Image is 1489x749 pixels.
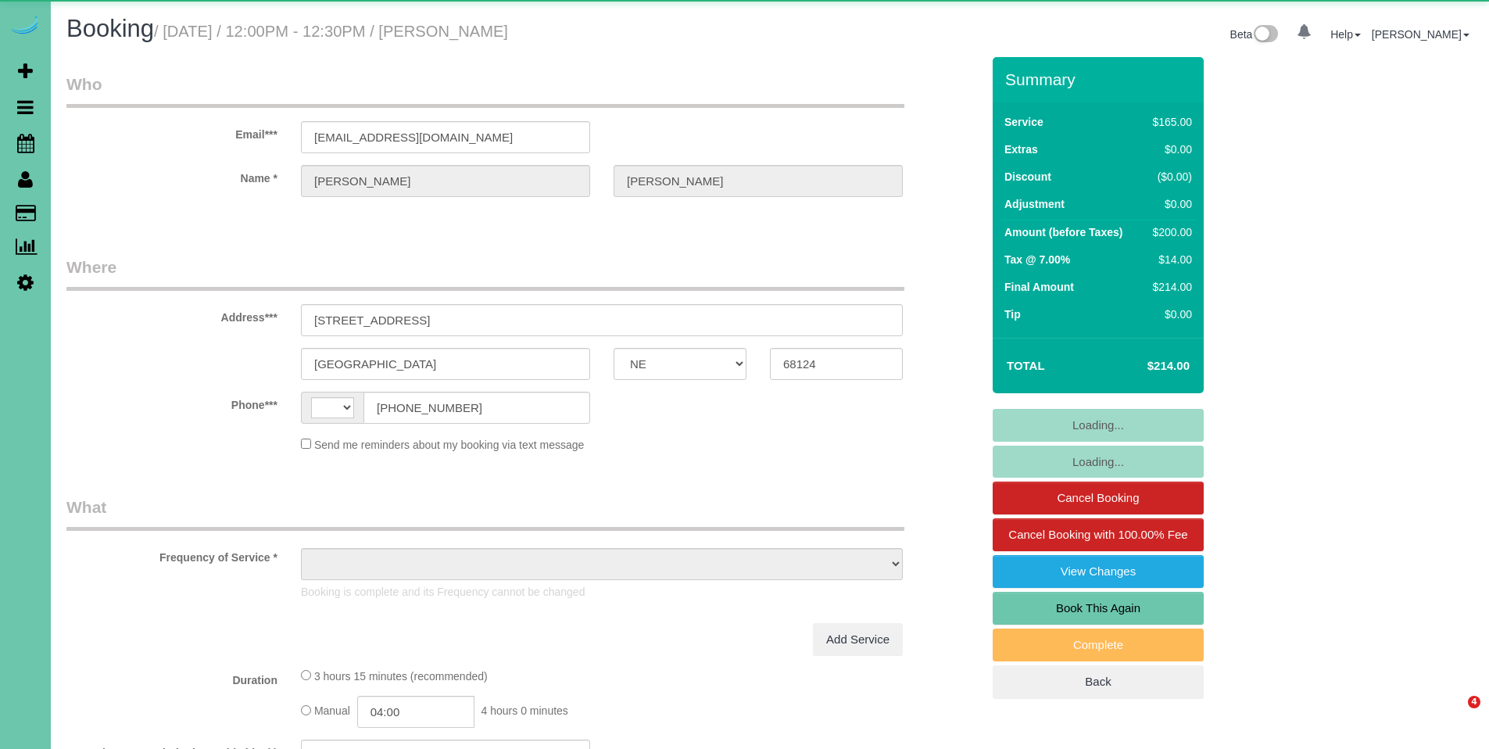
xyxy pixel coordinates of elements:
label: Tip [1004,306,1021,322]
div: $165.00 [1147,114,1192,130]
legend: What [66,496,904,531]
a: View Changes [993,555,1204,588]
a: Beta [1230,28,1279,41]
legend: Who [66,73,904,108]
a: Back [993,665,1204,698]
a: [PERSON_NAME] [1372,28,1469,41]
h3: Summary [1005,70,1196,88]
label: Amount (before Taxes) [1004,224,1122,240]
div: $0.00 [1147,142,1192,157]
span: Booking [66,15,154,42]
a: Book This Again [993,592,1204,625]
div: $14.00 [1147,252,1192,267]
span: Manual [314,705,350,718]
span: 4 hours 0 minutes [481,705,568,718]
a: Add Service [813,623,903,656]
a: Cancel Booking [993,482,1204,514]
p: Booking is complete and its Frequency cannot be changed [301,584,903,600]
label: Name * [55,165,289,186]
a: Help [1330,28,1361,41]
label: Duration [55,667,289,688]
label: Frequency of Service * [55,544,289,565]
label: Service [1004,114,1043,130]
small: / [DATE] / 12:00PM - 12:30PM / [PERSON_NAME] [154,23,508,40]
label: Discount [1004,169,1051,185]
span: Send me reminders about my booking via text message [314,439,585,451]
legend: Where [66,256,904,291]
iframe: Intercom live chat [1436,696,1473,733]
img: New interface [1252,25,1278,45]
label: Extras [1004,142,1038,157]
div: $214.00 [1147,279,1192,295]
h4: $214.00 [1101,360,1190,373]
label: Tax @ 7.00% [1004,252,1070,267]
a: Cancel Booking with 100.00% Fee [993,518,1204,551]
span: 3 hours 15 minutes (recommended) [314,670,488,683]
strong: Total [1007,359,1045,372]
label: Final Amount [1004,279,1074,295]
div: $0.00 [1147,306,1192,322]
label: Adjustment [1004,196,1065,212]
span: 4 [1468,696,1480,708]
img: Automaid Logo [9,16,41,38]
div: $200.00 [1147,224,1192,240]
div: ($0.00) [1147,169,1192,185]
span: Cancel Booking with 100.00% Fee [1008,528,1187,541]
div: $0.00 [1147,196,1192,212]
